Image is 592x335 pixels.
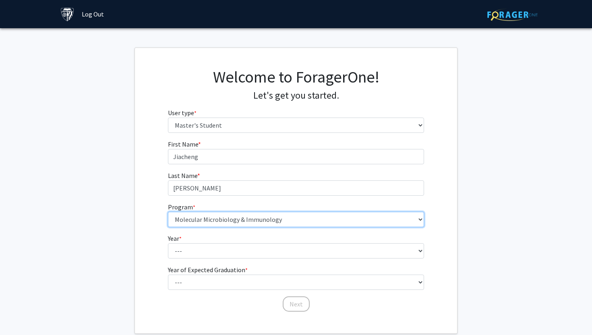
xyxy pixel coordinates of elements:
[168,140,198,148] span: First Name
[168,202,195,212] label: Program
[6,299,34,329] iframe: Chat
[60,7,75,21] img: Johns Hopkins University Logo
[168,67,424,87] h1: Welcome to ForagerOne!
[168,90,424,101] h4: Let's get you started.
[487,8,538,21] img: ForagerOne Logo
[168,108,197,118] label: User type
[168,234,182,243] label: Year
[283,296,310,312] button: Next
[168,172,197,180] span: Last Name
[168,265,248,275] label: Year of Expected Graduation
